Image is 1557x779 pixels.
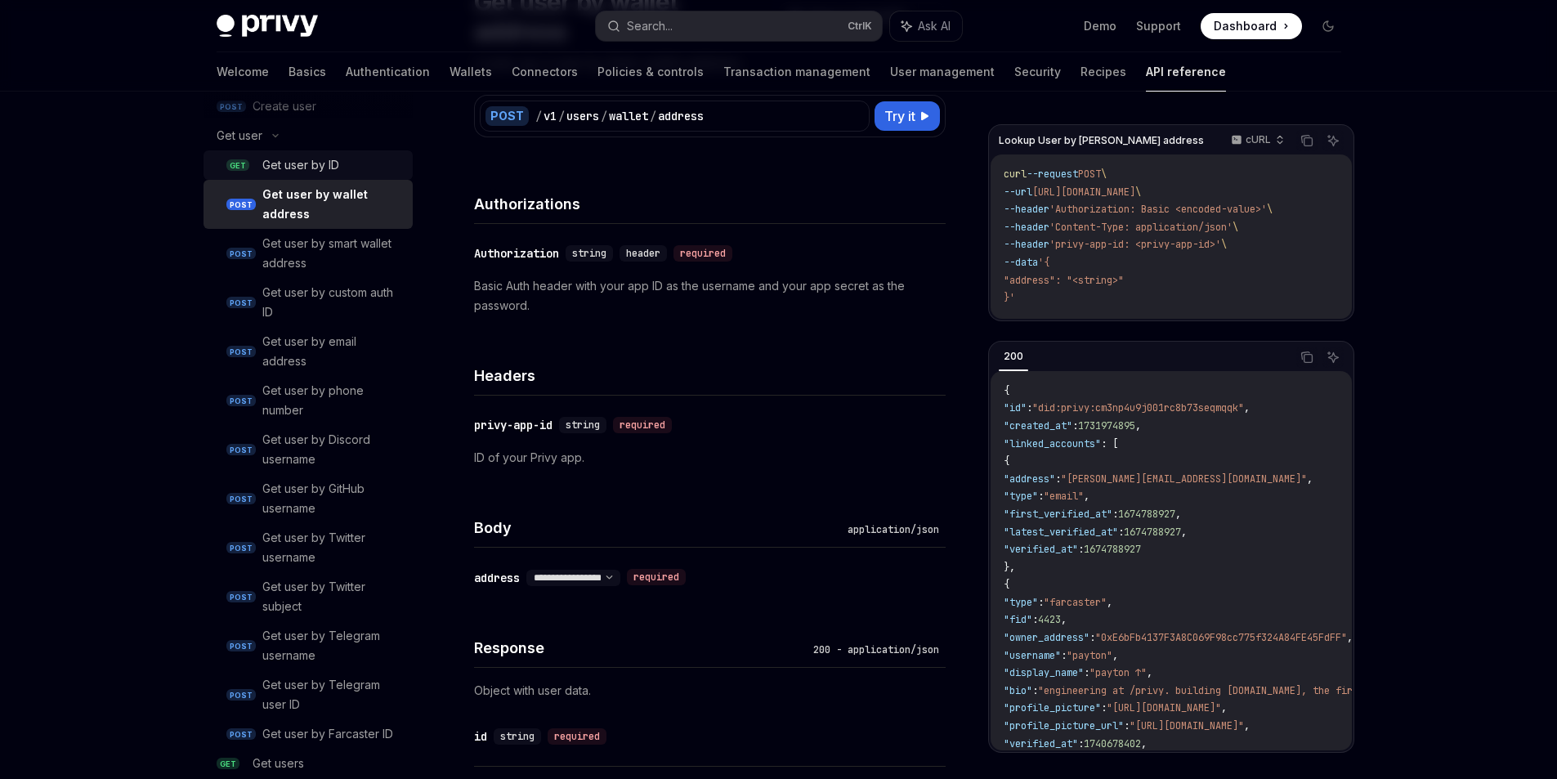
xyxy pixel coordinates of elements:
span: , [1135,419,1141,432]
button: Ask AI [890,11,962,41]
div: Get user by Telegram user ID [262,675,403,714]
span: "fid" [1004,613,1032,626]
div: / [535,108,542,124]
div: Get user by Twitter username [262,528,403,567]
span: "farcaster" [1044,596,1107,609]
span: "verified_at" [1004,543,1078,556]
a: Policies & controls [597,52,704,92]
span: 1731974895 [1078,419,1135,432]
span: \ [1233,221,1238,234]
span: : [1124,719,1130,732]
div: Get user by ID [262,155,339,175]
span: "payton" [1067,649,1112,662]
span: "payton ↑" [1089,666,1147,679]
span: : [1089,631,1095,644]
span: "email" [1044,490,1084,503]
span: "id" [1004,401,1027,414]
a: API reference [1146,52,1226,92]
span: "latest_verified_at" [1004,526,1118,539]
span: --request [1027,168,1078,181]
span: , [1244,719,1250,732]
button: Ask AI [1322,130,1344,151]
span: }' [1004,291,1015,304]
div: v1 [544,108,557,124]
span: : [1032,613,1038,626]
a: POSTGet user by Discord username [204,425,413,474]
span: , [1112,649,1118,662]
span: \ [1267,203,1273,216]
a: Basics [289,52,326,92]
div: required [613,417,672,433]
div: address [474,570,520,586]
button: Search...CtrlK [596,11,882,41]
a: POSTGet user by Farcaster ID [204,719,413,749]
div: Get user by phone number [262,381,403,420]
span: : [1112,508,1118,521]
div: Get user [217,126,262,146]
a: Transaction management [723,52,870,92]
span: 1674788927 [1118,508,1175,521]
span: curl [1004,168,1027,181]
span: "display_name" [1004,666,1084,679]
div: required [673,245,732,262]
a: Support [1136,18,1181,34]
span: , [1181,526,1187,539]
span: { [1004,578,1009,591]
span: { [1004,454,1009,468]
div: users [566,108,599,124]
button: Try it [875,101,940,131]
span: 1740678402 [1084,737,1141,750]
span: POST [226,346,256,358]
p: ID of your Privy app. [474,448,946,468]
span: POST [226,689,256,701]
span: "address": "<string>" [1004,274,1124,287]
span: "[PERSON_NAME][EMAIL_ADDRESS][DOMAIN_NAME]" [1061,472,1307,486]
span: , [1147,666,1152,679]
span: : [1027,401,1032,414]
span: : [1061,649,1067,662]
span: "profile_picture_url" [1004,719,1124,732]
span: , [1221,701,1227,714]
div: Get user by custom auth ID [262,283,403,322]
span: Lookup User by [PERSON_NAME] address [999,134,1204,147]
span: POST [226,395,256,407]
button: cURL [1222,127,1291,154]
span: , [1175,508,1181,521]
span: : [1078,737,1084,750]
div: Search... [627,16,673,36]
div: / [601,108,607,124]
span: \ [1221,238,1227,251]
span: }, [1004,561,1015,574]
div: application/json [841,522,946,538]
a: POSTGet user by Telegram user ID [204,670,413,719]
span: : [1118,526,1124,539]
div: Get user by Discord username [262,430,403,469]
div: Get user by Farcaster ID [262,724,393,744]
span: --data [1004,256,1038,269]
span: GET [217,758,239,770]
span: 'Content-Type: application/json' [1049,221,1233,234]
span: --header [1004,221,1049,234]
div: privy-app-id [474,417,553,433]
a: Connectors [512,52,578,92]
div: POST [485,106,529,126]
a: Demo [1084,18,1116,34]
a: POSTGet user by GitHub username [204,474,413,523]
span: 4423 [1038,613,1061,626]
span: , [1347,631,1353,644]
span: : [1072,419,1078,432]
span: "username" [1004,649,1061,662]
span: "linked_accounts" [1004,437,1101,450]
div: address [658,108,704,124]
img: dark logo [217,15,318,38]
span: "type" [1004,596,1038,609]
div: Get user by Telegram username [262,626,403,665]
span: GET [226,159,249,172]
div: required [627,569,686,585]
div: Get user by Twitter subject [262,577,403,616]
div: 200 [999,347,1028,366]
span: , [1061,613,1067,626]
a: POSTGet user by Twitter username [204,523,413,572]
span: : [1055,472,1061,486]
span: string [566,419,600,432]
